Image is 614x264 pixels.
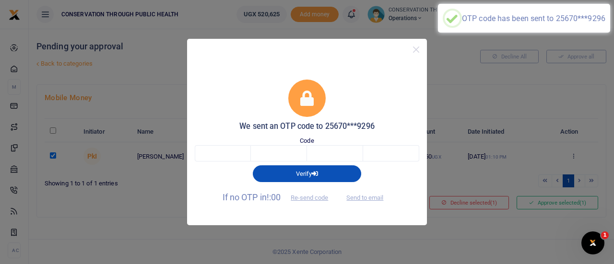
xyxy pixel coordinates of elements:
[409,43,423,57] button: Close
[267,192,281,202] span: !:00
[223,192,337,202] span: If no OTP in
[300,136,314,146] label: Code
[253,165,361,182] button: Verify
[195,122,419,131] h5: We sent an OTP code to 25670***9296
[462,14,605,23] div: OTP code has been sent to 25670***9296
[601,231,609,239] span: 1
[581,231,604,254] iframe: Intercom live chat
